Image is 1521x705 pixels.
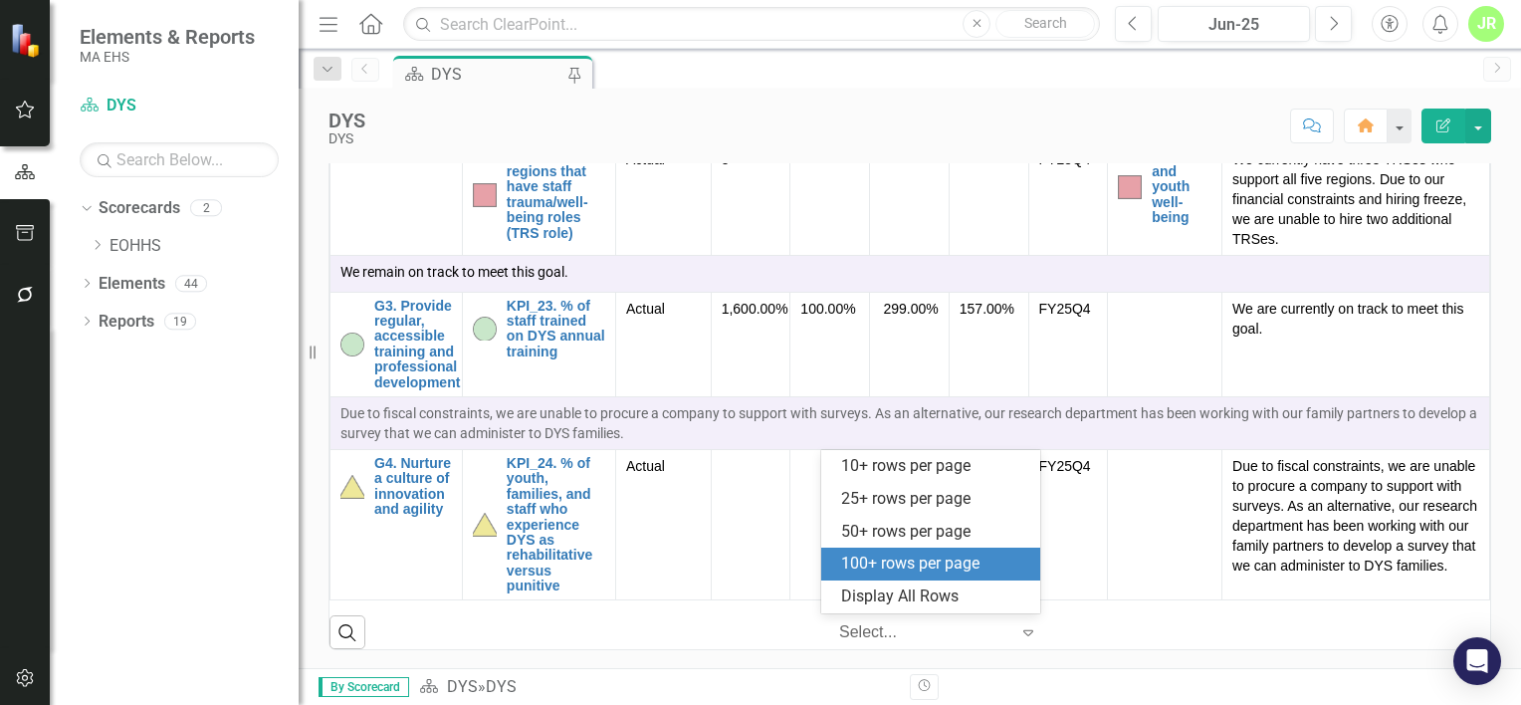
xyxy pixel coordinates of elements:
[473,317,497,341] img: On-track
[1232,456,1479,576] p: Due to fiscal constraints, we are unable to procure a company to support with surveys. As an alte...
[80,49,255,65] small: MA EHS
[1468,6,1504,42] button: JR
[486,677,517,696] div: DYS
[328,110,365,131] div: DYS
[330,396,1490,449] td: Double-Click to Edit
[1024,15,1067,31] span: Search
[1108,142,1222,255] td: Double-Click to Edit Right Click for Context Menu
[80,25,255,49] span: Elements & Reports
[99,197,180,220] a: Scorecards
[190,200,222,217] div: 2
[462,142,615,255] td: Double-Click to Edit Right Click for Context Menu
[330,255,1490,292] td: Double-Click to Edit
[1453,637,1501,685] div: Open Intercom Messenger
[960,301,1014,317] span: 157.00%
[340,264,568,280] span: We remain on track to meet this goal.
[841,553,1028,576] div: 100+ rows per page
[462,292,615,396] td: Double-Click to Edit Right Click for Context Menu
[419,676,895,699] div: »
[841,455,1028,478] div: 10+ rows per page
[328,131,365,146] div: DYS
[1232,149,1479,249] p: We currently have three TRSes who support all five regions. Due to our financial constraints and ...
[403,7,1100,42] input: Search ClearPoint...
[164,313,196,330] div: 19
[340,403,1479,443] p: Due to fiscal constraints, we are unable to procure a company to support with surveys. As an alte...
[507,456,605,594] a: KPI_24. % of youth, families, and staff who experience DYS as rehabilitative versus punitive
[1118,175,1142,199] img: Off-track
[615,449,711,600] td: Double-Click to Edit
[175,275,207,292] div: 44
[330,292,463,396] td: Double-Click to Edit Right Click for Context Menu
[1232,299,1479,339] p: We are currently on track to meet this goal.
[841,488,1028,511] div: 25+ rows per page
[431,62,562,87] div: DYS
[884,299,939,319] span: 299.00%
[462,449,615,600] td: Double-Click to Edit Right Click for Context Menu
[1165,13,1303,37] div: Jun-25
[722,301,788,317] span: 1,600.00%
[507,299,605,360] a: KPI_23. % of staff trained on DYS annual training
[626,456,701,476] span: Actual
[1039,456,1098,476] div: FY25Q4
[473,183,497,207] img: Off-track
[722,151,730,167] span: 5
[841,521,1028,544] div: 50+ rows per page
[995,10,1095,38] button: Search
[340,333,364,356] img: On-track
[1222,292,1490,396] td: Double-Click to Edit
[1039,299,1098,319] div: FY25Q4
[109,235,299,258] a: EOHHS
[800,301,855,317] span: 100.00%
[870,292,950,396] td: Double-Click to Edit
[374,299,460,390] a: G3. Provide regular, accessible training and professional development
[447,677,478,696] a: DYS
[10,23,45,58] img: ClearPoint Strategy
[374,456,452,518] a: G4. Nurture a culture of innovation and agility
[1152,149,1211,226] a: Staff and youth well-being
[330,449,463,600] td: Double-Click to Edit Right Click for Context Menu
[841,586,1028,608] div: Display All Rows
[507,149,605,241] a: KPI_22. # regions that have staff trauma/well-being roles (TRS role)
[626,299,701,319] span: Actual
[615,142,711,255] td: Double-Click to Edit
[870,142,950,255] td: Double-Click to Edit
[99,311,154,334] a: Reports
[1222,142,1490,255] td: Double-Click to Edit
[80,95,279,117] a: DYS
[99,273,165,296] a: Elements
[615,292,711,396] td: Double-Click to Edit
[1222,449,1490,600] td: Double-Click to Edit
[340,475,364,499] img: At-risk
[473,513,497,537] img: At-risk
[80,142,279,177] input: Search Below...
[1158,6,1310,42] button: Jun-25
[319,677,409,697] span: By Scorecard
